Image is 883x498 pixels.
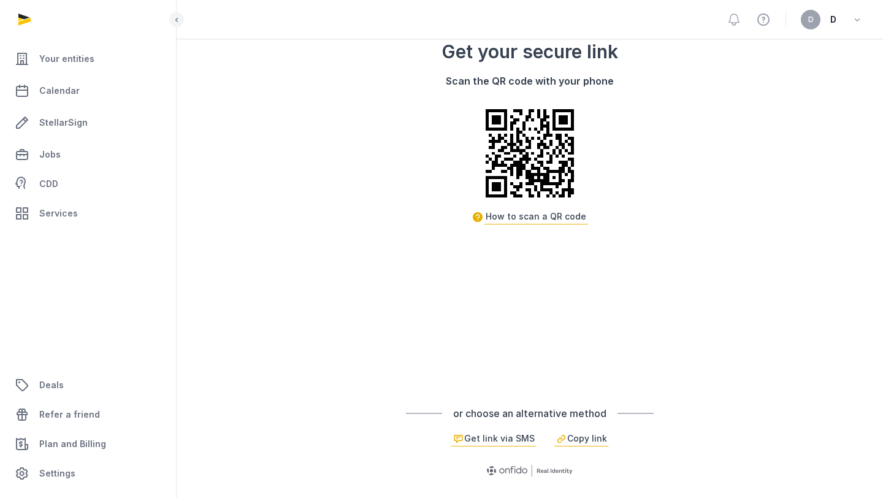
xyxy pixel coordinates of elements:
a: Refer a friend [10,400,166,429]
a: Jobs [10,140,166,169]
h2: Scan the QR code with your phone [392,74,667,88]
a: Copy link [554,431,609,446]
span: CDD [39,177,58,191]
iframe: Chat Widget [822,439,883,498]
button: D [801,10,820,29]
button: How to scan a QR code [484,209,588,224]
span: Calendar [39,83,80,98]
span: Settings [39,466,75,481]
span: Refer a friend [39,407,100,422]
span: Deals [39,378,64,393]
span: or choose an alternative method [453,406,606,421]
span: Services [39,206,78,221]
span: D [808,16,814,23]
h1: Get your secure link [392,39,667,64]
a: Deals [10,370,166,400]
span: Your entities [39,52,94,66]
a: Plan and Billing [10,429,166,459]
span: Jobs [39,147,61,162]
div: QR code image [392,106,667,201]
a: Get link via SMS [451,431,537,446]
a: CDD [10,172,166,196]
a: StellarSign [10,108,166,137]
a: Services [10,199,166,228]
a: Your entities [10,44,166,74]
a: Settings [10,459,166,488]
a: Calendar [10,76,166,105]
span: D [830,12,836,27]
span: StellarSign [39,115,88,130]
span: Plan and Billing [39,437,106,451]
